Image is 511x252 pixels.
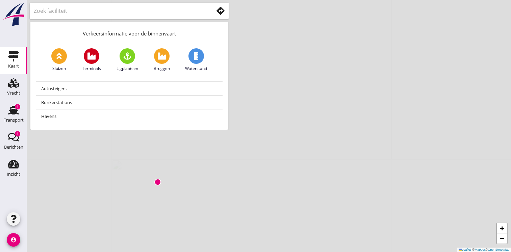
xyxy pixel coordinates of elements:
div: Berichten [4,145,23,149]
div: Inzicht [7,172,20,176]
div: 4 [15,131,20,136]
div: Havens [41,112,217,120]
input: Zoek faciliteit [34,5,204,16]
div: Verkeersinformatie voor de binnenvaart [30,22,228,43]
span: + [500,224,504,232]
a: Mapbox [475,248,486,251]
div: Kaart [8,64,19,68]
span: Terminals [82,66,101,72]
a: OpenStreetMap [488,248,509,251]
a: Zoom in [497,223,507,233]
a: Zoom out [497,233,507,244]
span: Bruggen [154,66,170,72]
i: account_circle [7,233,20,247]
a: Ligplaatsen [117,48,138,72]
img: Marker [154,179,161,185]
a: Terminals [82,48,101,72]
a: Waterstand [185,48,207,72]
img: logo-small.a267ee39.svg [1,2,26,27]
a: Sluizen [51,48,67,72]
span: Ligplaatsen [117,66,138,72]
a: Bruggen [154,48,170,72]
div: Autosteigers [41,84,217,93]
div: © © [457,248,511,252]
span: Sluizen [52,66,66,72]
div: Vracht [7,91,20,95]
div: 4 [15,104,20,109]
span: Waterstand [185,66,207,72]
div: Bunkerstations [41,98,217,106]
a: Leaflet [459,248,471,251]
div: Transport [4,118,24,122]
span: − [500,234,504,243]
